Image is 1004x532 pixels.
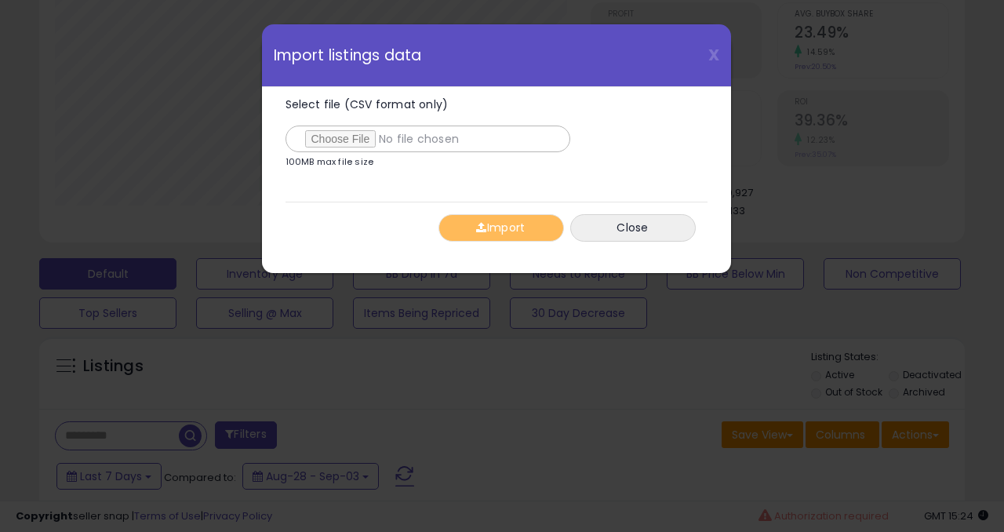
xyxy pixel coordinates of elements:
span: X [708,44,719,66]
button: Import [438,214,564,242]
p: 100MB max file size [286,158,374,166]
button: Close [570,214,696,242]
span: Import listings data [274,48,422,63]
span: Select file (CSV format only) [286,97,449,112]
